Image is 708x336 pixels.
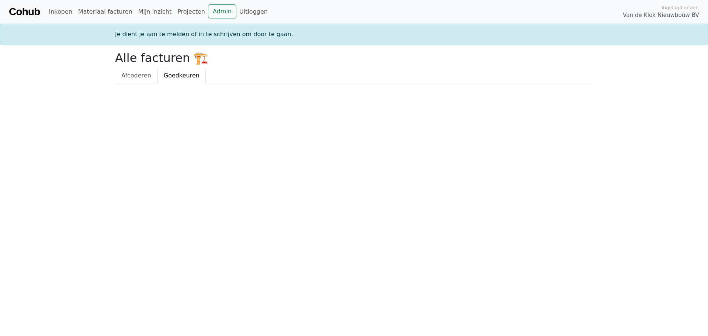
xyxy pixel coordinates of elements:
[135,4,175,19] a: Mijn inzicht
[111,30,597,39] div: Je dient je aan te melden of in te schrijven om door te gaan.
[75,4,135,19] a: Materiaal facturen
[46,4,75,19] a: Inkopen
[208,4,236,18] a: Admin
[174,4,208,19] a: Projecten
[662,4,699,11] span: Ingelogd onder:
[164,72,199,79] span: Goedkeuren
[115,51,593,65] h2: Alle facturen 🏗️
[9,3,40,21] a: Cohub
[623,11,699,20] span: Van de Klok Nieuwbouw BV
[236,4,271,19] a: Uitloggen
[157,68,206,83] a: Goedkeuren
[115,68,157,83] a: Afcoderen
[121,72,151,79] span: Afcoderen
